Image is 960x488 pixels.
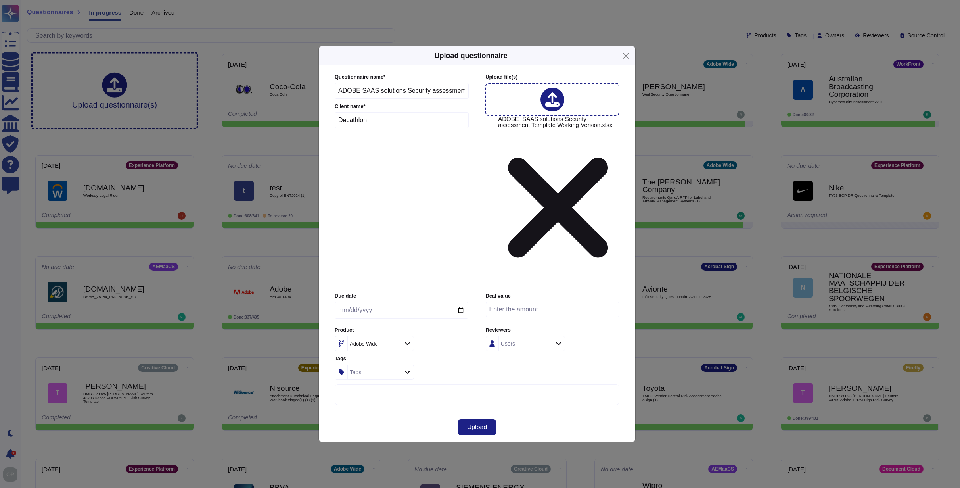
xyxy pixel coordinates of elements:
label: Questionnaire name [335,75,469,80]
div: Tags [350,369,362,375]
input: Due date [335,302,468,319]
span: Upload file (s) [485,74,517,80]
button: Close [620,50,632,62]
input: Enter company name of the client [335,112,469,128]
span: ADOBE_SAAS solutions Security assessment Template Working Version.xlsx [498,116,618,288]
input: Enter questionnaire name [335,83,469,99]
label: Deal value [486,294,619,299]
label: Product [335,328,468,333]
button: Upload [458,419,497,435]
h5: Upload questionnaire [434,50,507,61]
label: Due date [335,294,468,299]
div: Adobe Wide [350,341,378,346]
label: Tags [335,356,468,361]
label: Client name [335,104,469,109]
div: Users [501,341,515,346]
input: Enter the amount [486,302,619,317]
label: Reviewers [486,328,619,333]
span: Upload [467,424,487,430]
